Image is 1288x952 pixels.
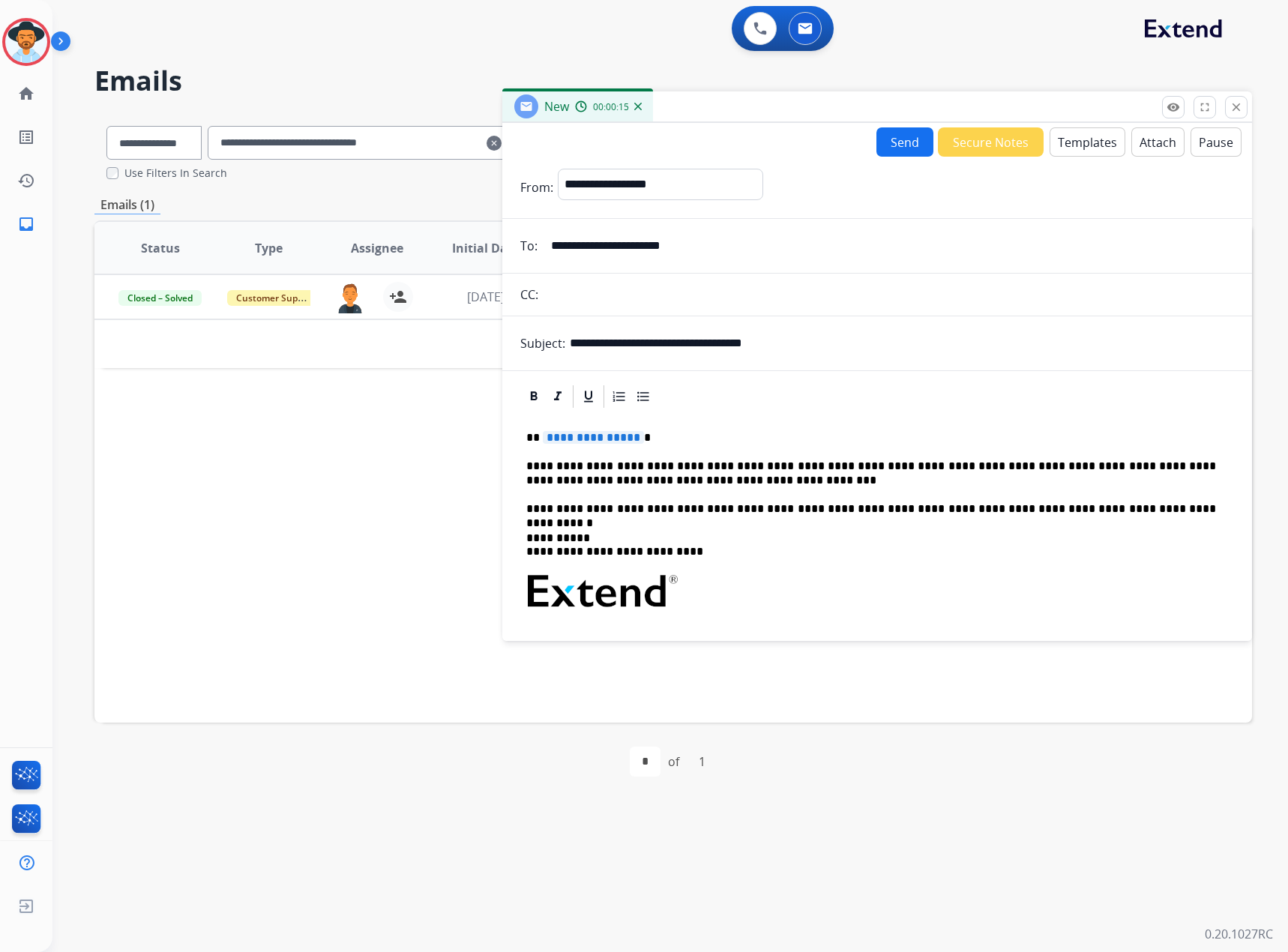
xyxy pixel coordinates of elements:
span: New [544,98,569,115]
div: of [668,753,679,771]
p: To: [520,237,538,255]
button: Templates [1050,127,1125,157]
mat-icon: home [17,85,35,103]
mat-icon: list_alt [17,128,35,146]
img: avatar [5,21,47,63]
label: Use Filters In Search [124,166,227,181]
div: Bullet List [632,385,654,408]
div: Underline [577,385,600,408]
h2: Emails [94,66,1252,96]
mat-icon: fullscreen [1198,100,1212,114]
mat-icon: inbox [17,215,35,233]
p: From: [520,178,553,196]
div: 1 [687,747,717,777]
button: Pause [1191,127,1242,157]
span: Assignee [351,239,403,257]
mat-icon: person_add [389,288,407,306]
div: Italic [547,385,569,408]
div: Bold [523,385,545,408]
span: [DATE] [467,289,505,305]
mat-icon: remove_red_eye [1167,100,1180,114]
div: Ordered List [608,385,631,408]
mat-icon: history [17,172,35,190]
span: Initial Date [452,239,520,257]
span: Type [255,239,283,257]
mat-icon: close [1230,100,1243,114]
p: 0.20.1027RC [1205,925,1273,943]
button: Secure Notes [938,127,1044,157]
button: Attach [1131,127,1185,157]
img: agent-avatar [335,282,365,313]
p: CC: [520,286,538,304]
span: 00:00:15 [593,101,629,113]
p: Subject: [520,334,565,352]
span: Closed – Solved [118,290,202,306]
mat-icon: clear [487,134,502,152]
span: Status [141,239,180,257]
p: Emails (1) [94,196,160,214]
button: Send [876,127,933,157]
span: Customer Support [227,290,325,306]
